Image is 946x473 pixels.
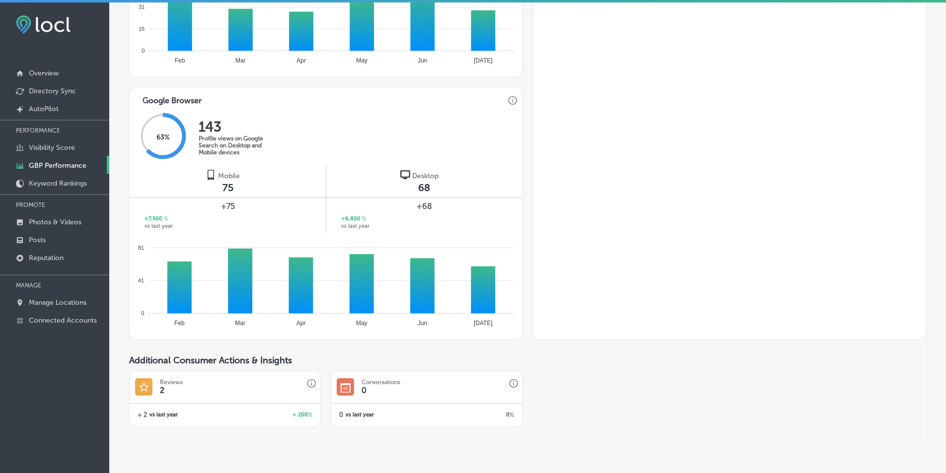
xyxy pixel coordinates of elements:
[509,411,514,418] span: %
[296,57,306,64] tspan: Apr
[218,172,240,180] span: Mobile
[29,236,46,244] p: Posts
[296,320,306,327] tspan: Apr
[362,386,366,395] h1: 0
[29,298,86,307] p: Manage Locations
[29,179,87,188] p: Keyword Rankings
[199,135,278,156] p: Profile views on Google Search on Desktop and Mobile devices
[418,57,427,64] tspan: Jun
[206,170,216,180] img: logo
[29,105,59,113] p: AutoPilot
[29,143,75,152] p: Visibility Score
[356,57,367,64] tspan: May
[29,254,64,262] p: Reputation
[29,218,81,226] p: Photos & Videos
[339,411,343,418] h2: 0
[135,88,210,108] h3: Google Browser
[149,412,178,417] span: vs last year
[174,320,185,327] tspan: Feb
[145,223,173,229] span: vs last year
[29,161,86,170] p: GBP Performance
[418,320,427,327] tspan: Jun
[142,48,145,54] tspan: 0
[418,182,430,194] span: 68
[129,355,292,366] span: Additional Consumer Actions & Insights
[474,320,493,327] tspan: [DATE]
[361,215,366,223] span: %
[162,215,168,223] span: %
[341,215,366,223] h2: +6,800
[138,244,144,250] tspan: 81
[308,411,312,418] span: %
[199,119,278,135] h2: 143
[160,386,164,395] h1: 2
[222,182,233,194] span: 75
[139,4,145,10] tspan: 31
[225,411,312,418] h2: + 200
[138,411,147,418] h2: + 2
[156,133,170,141] span: 63 %
[400,170,410,180] img: logo
[145,215,168,223] h2: +7,500
[160,379,183,386] h3: Reviews
[139,26,145,32] tspan: 16
[362,379,400,386] h3: Conversations
[235,320,245,327] tspan: Mar
[141,310,144,316] tspan: 0
[138,277,144,283] tspan: 41
[29,69,59,77] p: Overview
[145,201,311,212] span: +75
[427,411,514,418] h2: 0
[175,57,185,64] tspan: Feb
[16,15,71,34] img: fda3e92497d09a02dc62c9cd864e3231.png
[235,57,246,64] tspan: Mar
[341,223,369,229] span: vs last year
[341,201,508,212] span: +68
[356,320,367,327] tspan: May
[474,57,493,64] tspan: [DATE]
[29,316,97,325] p: Connected Accounts
[346,412,374,417] span: vs last year
[412,172,438,180] span: Desktop
[29,87,76,95] p: Directory Sync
